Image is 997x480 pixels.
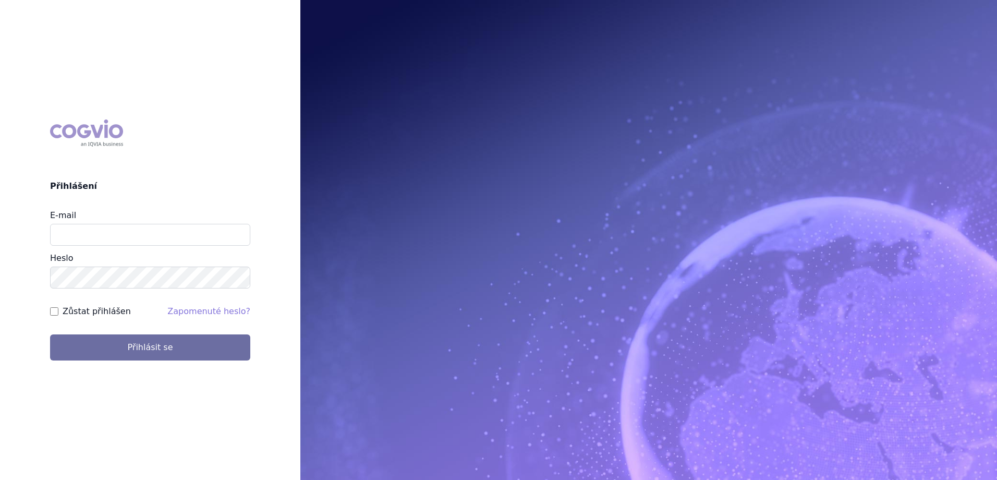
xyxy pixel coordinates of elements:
button: Přihlásit se [50,334,250,361]
h2: Přihlášení [50,180,250,193]
a: Zapomenuté heslo? [167,306,250,316]
div: COGVIO [50,119,123,147]
label: E-mail [50,210,76,220]
label: Zůstat přihlášen [63,305,131,318]
label: Heslo [50,253,73,263]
